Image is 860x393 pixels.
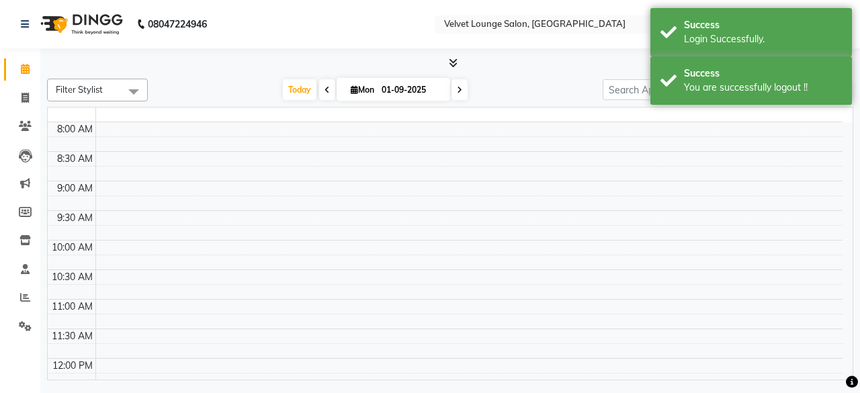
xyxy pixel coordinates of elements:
[50,359,95,373] div: 12:00 PM
[54,122,95,136] div: 8:00 AM
[148,5,207,43] b: 08047224946
[49,270,95,284] div: 10:30 AM
[684,81,842,95] div: You are successfully logout !!
[56,84,103,95] span: Filter Stylist
[49,300,95,314] div: 11:00 AM
[603,79,720,100] input: Search Appointment
[347,85,378,95] span: Mon
[684,18,842,32] div: Success
[378,80,445,100] input: 2025-09-01
[49,329,95,343] div: 11:30 AM
[684,67,842,81] div: Success
[54,181,95,195] div: 9:00 AM
[684,32,842,46] div: Login Successfully.
[49,241,95,255] div: 10:00 AM
[283,79,316,100] span: Today
[54,211,95,225] div: 9:30 AM
[54,152,95,166] div: 8:30 AM
[34,5,126,43] img: logo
